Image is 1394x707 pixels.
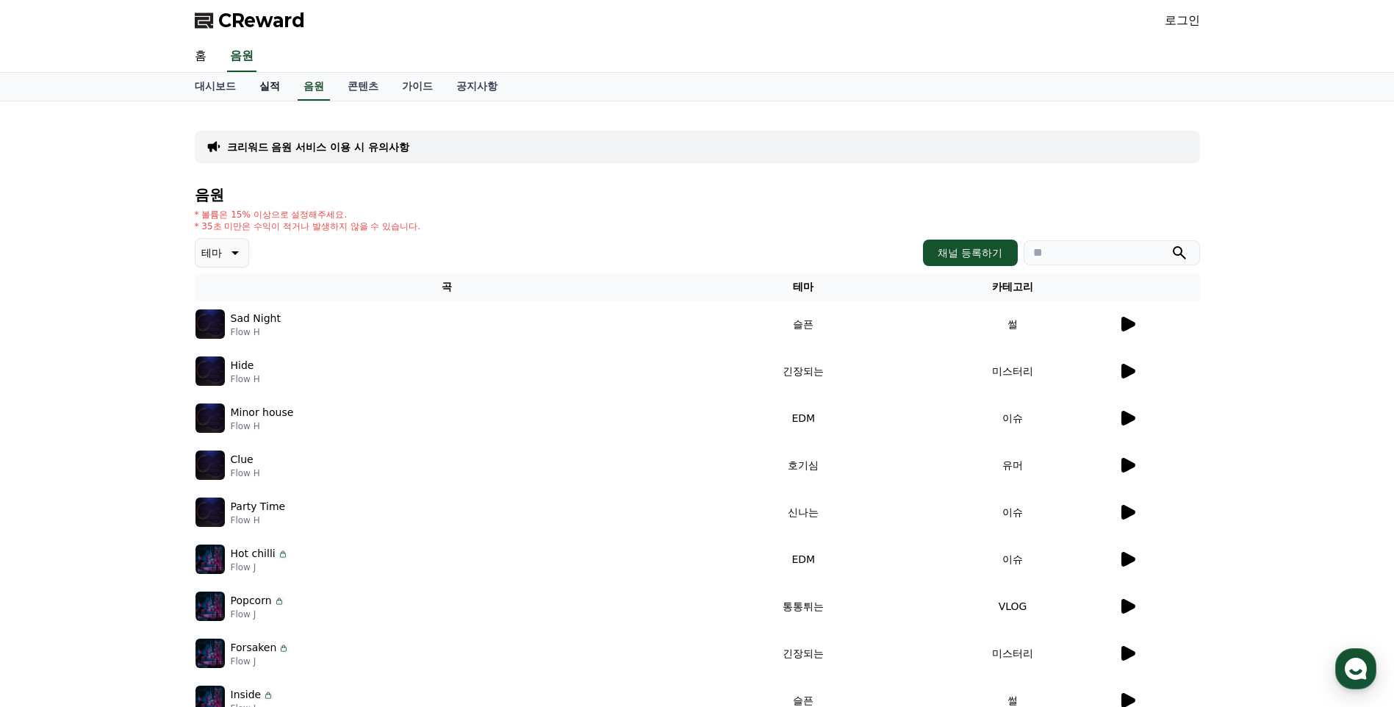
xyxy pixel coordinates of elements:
td: 이슈 [908,489,1118,536]
p: Flow J [231,561,289,573]
td: 미스터리 [908,630,1118,677]
td: EDM [699,536,908,583]
p: Flow H [231,467,260,479]
p: Flow J [231,656,290,667]
img: music [195,309,225,339]
img: music [195,356,225,386]
img: music [195,451,225,480]
p: * 35초 미만은 수익이 적거나 발생하지 않을 수 있습니다. [195,220,421,232]
p: * 볼륨은 15% 이상으로 설정해주세요. [195,209,421,220]
p: Hide [231,358,254,373]
button: 채널 등록하기 [923,240,1017,266]
td: 긴장되는 [699,348,908,395]
a: 대시보드 [183,73,248,101]
h4: 음원 [195,187,1200,203]
th: 곡 [195,273,699,301]
a: 실적 [248,73,292,101]
p: Forsaken [231,640,277,656]
a: 콘텐츠 [336,73,390,101]
a: 홈 [4,466,97,503]
td: 썰 [908,301,1118,348]
img: music [195,403,225,433]
a: 홈 [183,41,218,72]
a: 공지사항 [445,73,509,101]
td: 긴장되는 [699,630,908,677]
th: 카테고리 [908,273,1118,301]
img: music [195,545,225,574]
p: Clue [231,452,254,467]
td: 유머 [908,442,1118,489]
span: 대화 [134,489,152,500]
a: 음원 [227,41,256,72]
td: 미스터리 [908,348,1118,395]
span: 홈 [46,488,55,500]
img: music [195,592,225,621]
td: EDM [699,395,908,442]
p: 테마 [201,243,222,263]
p: Inside [231,687,262,703]
p: Flow H [231,326,281,338]
a: CReward [195,9,305,32]
img: music [195,639,225,668]
a: 가이드 [390,73,445,101]
a: 로그인 [1165,12,1200,29]
p: Flow H [231,373,260,385]
td: VLOG [908,583,1118,630]
p: Minor house [231,405,294,420]
img: music [195,498,225,527]
span: CReward [218,9,305,32]
p: Popcorn [231,593,272,609]
span: 설정 [227,488,245,500]
td: 통통튀는 [699,583,908,630]
p: Party Time [231,499,286,514]
p: Hot chilli [231,546,276,561]
td: 신나는 [699,489,908,536]
td: 슬픈 [699,301,908,348]
a: 음원 [298,73,330,101]
td: 호기심 [699,442,908,489]
th: 테마 [699,273,908,301]
p: Flow H [231,420,294,432]
td: 이슈 [908,536,1118,583]
p: Sad Night [231,311,281,326]
a: 대화 [97,466,190,503]
a: 설정 [190,466,282,503]
p: Flow J [231,609,285,620]
p: Flow H [231,514,286,526]
a: 크리워드 음원 서비스 이용 시 유의사항 [227,140,409,154]
button: 테마 [195,238,249,268]
td: 이슈 [908,395,1118,442]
